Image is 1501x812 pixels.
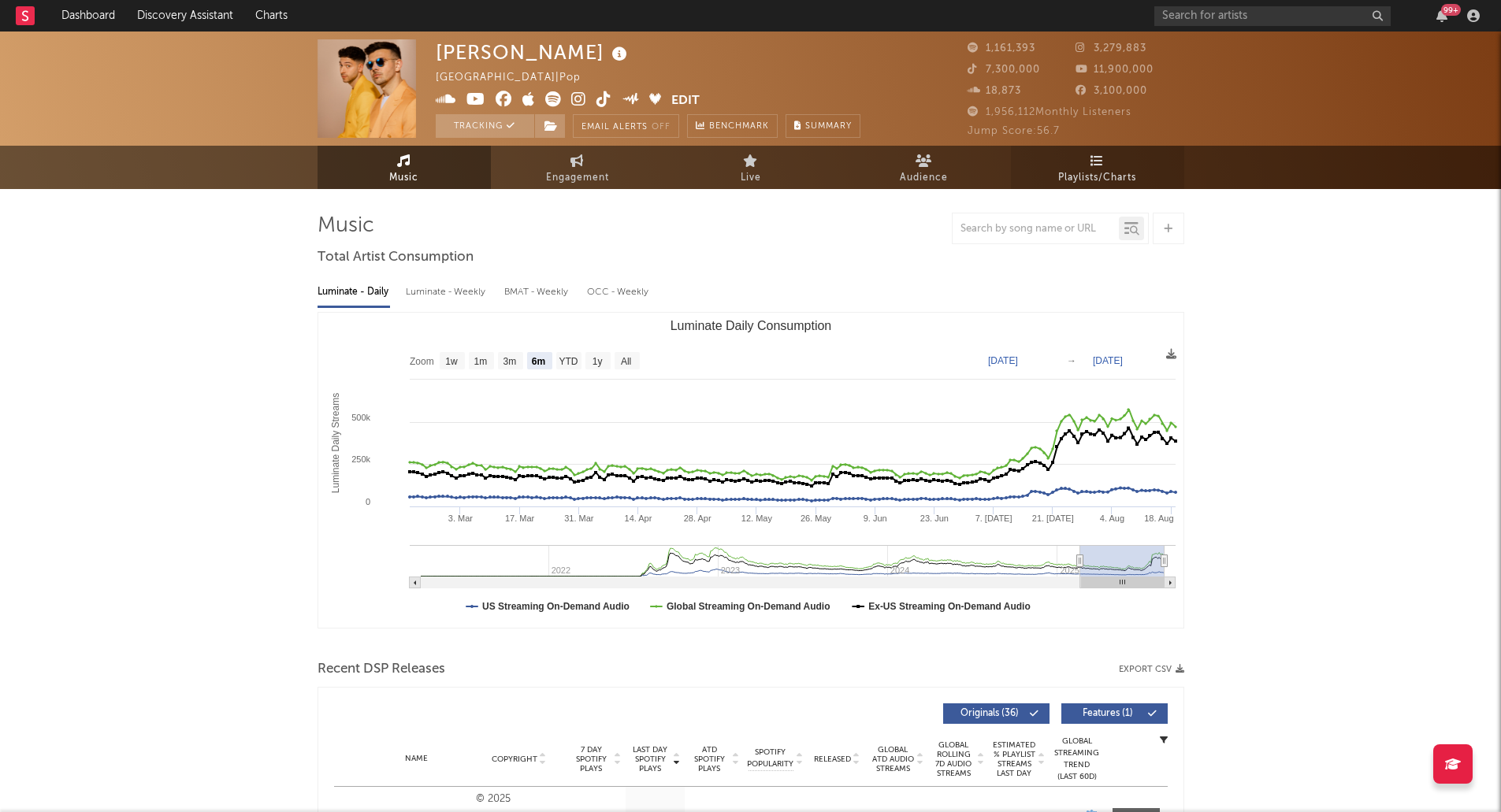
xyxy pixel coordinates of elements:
text: 21. [DATE] [1031,514,1073,523]
span: 1,161,393 [968,43,1035,54]
text: Luminate Daily Consumption [670,319,831,332]
text: 250k [351,454,370,464]
text: 12. May [741,514,772,523]
a: Audience [838,146,1011,189]
span: Audience [900,169,948,187]
em: Off [652,123,671,132]
span: Music [389,169,418,187]
div: [PERSON_NAME] [436,39,631,65]
button: Export CSV [1119,665,1184,674]
div: Global Streaming Trend (Last 60D) [1053,736,1101,783]
span: Jump Score: 56.7 [968,126,1060,136]
text: 18. Aug [1144,514,1173,523]
span: Copyright [492,755,537,764]
input: Search for artists [1154,6,1391,26]
span: Summary [805,122,852,131]
div: Luminate - Daily [318,279,390,306]
span: Global ATD Audio Streams [871,745,915,773]
a: Live [664,146,838,189]
span: Last Day Spotify Plays [630,745,671,773]
text: 3. Mar [448,514,473,523]
text: 4. Aug [1099,514,1124,523]
button: Originals(36) [943,703,1050,724]
a: Engagement [491,146,664,189]
text: 7. [DATE] [975,514,1012,523]
span: Originals ( 36 ) [953,709,1026,718]
a: Playlists/Charts [1011,146,1184,189]
text: Global Streaming On-Demand Audio [666,601,830,612]
button: Edit [671,91,700,111]
text: YTD [559,356,578,367]
text: Ex-US Streaming On-Demand Audio [868,601,1031,612]
a: Music [318,146,491,189]
text: 1y [592,356,602,367]
text: 28. Apr [683,514,711,523]
span: Spotify Popularity [747,747,793,770]
span: 3,279,883 [1076,43,1146,54]
span: 11,900,000 [1076,65,1154,75]
text: [DATE] [988,355,1018,366]
div: 99 + [1441,4,1461,16]
span: Engagement [546,169,609,187]
text: All [620,356,630,367]
button: 99+ [1436,9,1447,22]
a: Benchmark [687,114,778,138]
button: Features(1) [1061,703,1168,724]
div: Name [366,753,469,765]
text: → [1067,355,1076,366]
text: 14. Apr [624,514,652,523]
span: Features ( 1 ) [1072,709,1144,718]
span: Recent DSP Releases [318,660,445,679]
button: Tracking [436,114,534,138]
span: Playlists/Charts [1058,169,1136,187]
span: Estimated % Playlist Streams Last Day [993,740,1036,778]
text: 26. May [800,514,831,523]
text: 6m [531,356,544,367]
span: Benchmark [709,117,769,136]
span: 1,956,112 Monthly Listeners [968,107,1131,117]
text: Luminate Daily Streams [330,393,341,493]
span: Live [741,169,761,187]
span: 7,300,000 [968,65,1040,75]
text: US Streaming On-Demand Audio [482,601,630,612]
span: 3,100,000 [1076,86,1147,96]
svg: Luminate Daily Consumption [318,313,1183,628]
text: 1m [474,356,487,367]
text: 17. Mar [504,514,534,523]
div: Luminate - Weekly [406,279,489,306]
text: [DATE] [1093,355,1123,366]
div: OCC - Weekly [587,279,650,306]
span: ATD Spotify Plays [689,745,730,773]
span: 18,873 [968,86,1021,96]
div: BMAT - Weekly [504,279,571,306]
text: 1w [445,356,458,367]
text: 500k [351,413,370,422]
text: 31. Mar [564,514,594,523]
button: Summary [786,114,860,138]
text: 0 [365,497,370,506]
div: [GEOGRAPHIC_DATA] | Pop [436,69,599,87]
text: Zoom [410,356,434,367]
text: 3m [503,356,516,367]
button: Email AlertsOff [573,114,679,138]
input: Search by song name or URL [953,223,1119,235]
text: 23. Jun [920,514,948,523]
text: 9. Jun [863,514,886,523]
span: 7 Day Spotify Plays [570,745,612,773]
span: Total Artist Consumption [318,248,474,267]
span: Global Rolling 7D Audio Streams [932,740,975,778]
span: Released [814,755,851,764]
